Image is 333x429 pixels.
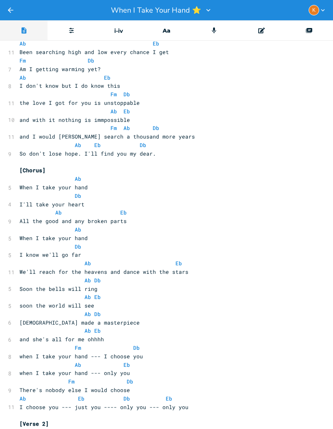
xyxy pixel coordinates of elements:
[19,201,84,208] span: I'll take your heart
[19,167,45,174] span: [Chorus]
[19,268,188,275] span: We'll reach for the heavens and dance with the stars
[120,209,127,216] span: Eb
[111,6,201,14] span: When I Take Your Hand ⭐
[110,108,117,115] span: Ab
[123,108,130,115] span: Eb
[94,141,101,149] span: Eb
[153,124,159,132] span: Db
[68,378,75,385] span: Fm
[19,40,26,47] span: Ab
[19,234,88,242] span: When I take your hand
[104,74,110,81] span: Eb
[19,82,120,89] span: I don't know but I do know this
[19,395,26,402] span: Ab
[75,361,81,368] span: Ab
[19,150,156,157] span: So don't lose hope. I'll find you my dear.
[19,184,88,191] span: When I take your hand
[94,277,101,284] span: Db
[19,74,26,81] span: Ab
[84,327,91,334] span: Ab
[175,260,182,267] span: Eb
[110,91,117,98] span: Fm
[94,327,101,334] span: Eb
[75,226,81,233] span: Ab
[309,5,319,15] div: kenleyknotes
[88,57,94,64] span: Db
[19,319,140,326] span: [DEMOGRAPHIC_DATA] made a masterpiece
[123,91,130,98] span: Db
[166,395,172,402] span: Eb
[75,344,81,351] span: Fm
[19,65,101,73] span: Am I getting warming yet?
[123,124,130,132] span: Ab
[19,302,94,309] span: soon the world will see
[19,353,143,360] span: when I take your hand --- I choose you
[84,260,91,267] span: Ab
[153,40,159,47] span: Eb
[55,209,62,216] span: Ab
[19,57,26,64] span: Fm
[123,395,130,402] span: Db
[84,277,91,284] span: Ab
[84,293,91,301] span: Ab
[19,386,130,394] span: There's nobody else I would choose
[110,124,117,132] span: Fm
[75,192,81,199] span: Db
[19,251,81,258] span: I know we'll go far
[19,403,188,411] span: I choose you --- just you ---- only you --- only you
[84,310,91,318] span: Ab
[19,420,49,427] span: [Verse 2]
[19,116,130,123] span: and with it nothing is immpossible
[127,378,133,385] span: Db
[140,141,146,149] span: Db
[19,48,169,56] span: Been searching high and low every chance I get
[19,217,127,225] span: All the good and any broken parts
[19,133,195,140] span: and I would [PERSON_NAME] search a thousand more years
[75,243,81,250] span: Db
[19,369,130,377] span: when I take your hand --- only you
[78,395,84,402] span: Eb
[19,285,97,292] span: Soon the bells will ring
[75,175,81,182] span: Ab
[133,344,140,351] span: Db
[309,5,327,15] button: K
[19,99,140,106] span: the love I got for you is unstoppable
[75,141,81,149] span: Ab
[123,361,130,368] span: Eb
[94,310,101,318] span: Db
[19,336,104,343] span: and she's all for me ohhhh
[94,293,101,301] span: Eb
